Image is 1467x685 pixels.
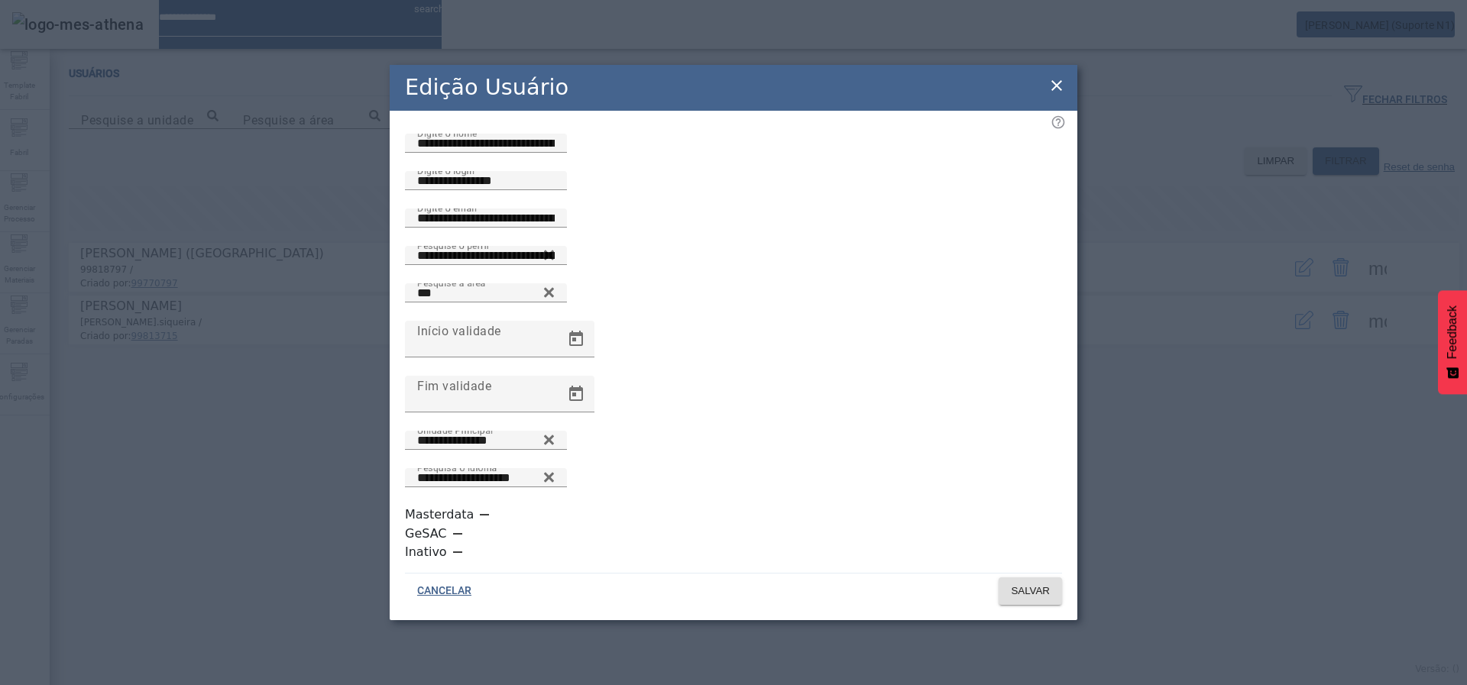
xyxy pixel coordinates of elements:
h2: Edição Usuário [405,71,568,104]
button: Feedback - Mostrar pesquisa [1438,290,1467,394]
input: Number [417,284,555,302]
span: Feedback [1446,305,1459,359]
button: Open calendar [558,321,594,357]
label: Inativo [405,543,450,561]
label: Masterdata [405,506,477,524]
label: GeSAC [405,525,450,543]
input: Number [417,431,555,450]
mat-label: Pesquise a área [417,277,486,288]
mat-label: Digite o login [417,165,474,176]
mat-label: Pesquise o perfil [417,240,489,250]
mat-label: Início validade [417,323,501,338]
mat-label: Pesquisa o idioma [417,462,497,473]
mat-label: Digite o nome [417,128,477,138]
mat-label: Digite o email [417,202,477,213]
span: CANCELAR [417,583,471,599]
button: SALVAR [999,577,1062,605]
mat-label: Fim validade [417,378,491,393]
button: Open calendar [558,376,594,412]
input: Number [417,469,555,487]
span: SALVAR [1011,583,1050,599]
button: CANCELAR [405,577,484,605]
input: Number [417,247,555,265]
mat-label: Unidade Principal [417,425,493,435]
